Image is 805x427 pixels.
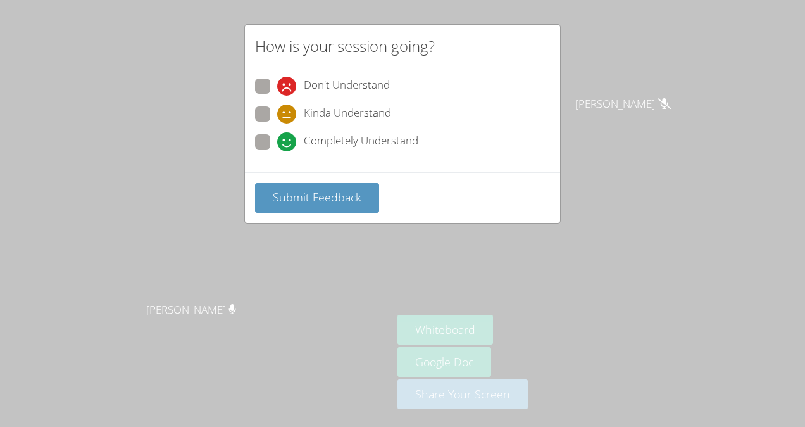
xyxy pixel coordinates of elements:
[273,189,361,205] span: Submit Feedback
[304,132,418,151] span: Completely Understand
[255,183,379,213] button: Submit Feedback
[255,35,435,58] h2: How is your session going?
[304,77,390,96] span: Don't Understand
[304,105,391,124] span: Kinda Understand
